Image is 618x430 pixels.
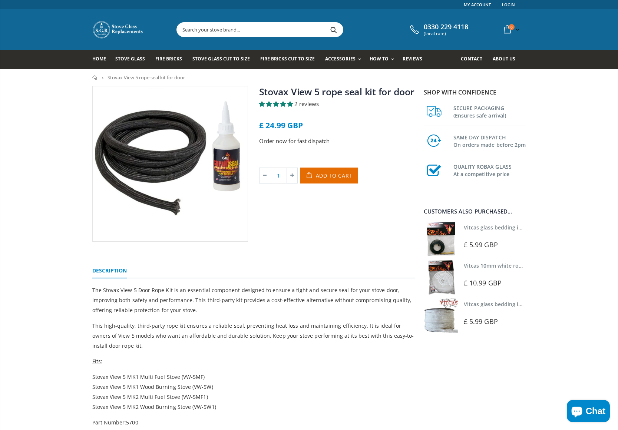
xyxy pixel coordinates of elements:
[325,50,364,69] a: Accessories
[92,75,98,80] a: Home
[259,120,303,130] span: £ 24.99 GBP
[92,285,415,315] p: The Stovax View 5 Door Rope Kit is an essential component designed to ensure a tight and secure s...
[403,56,422,62] span: Reviews
[177,23,426,37] input: Search your stove brand...
[325,23,342,37] button: Search
[424,209,526,214] div: Customers also purchased...
[424,31,468,36] span: (local rate)
[259,100,294,107] span: 5.00 stars
[403,50,428,69] a: Reviews
[464,240,498,249] span: £ 5.99 GBP
[115,50,151,69] a: Stove Glass
[260,56,315,62] span: Fire Bricks Cut To Size
[192,50,255,69] a: Stove Glass Cut To Size
[464,262,609,269] a: Vitcas 10mm white rope kit - includes rope seal and glue!
[155,50,188,69] a: Fire Bricks
[92,358,102,365] span: Fits:
[509,24,515,30] span: 0
[453,103,526,119] h3: SECURE PACKAGING (Ensures safe arrival)
[464,317,498,326] span: £ 5.99 GBP
[424,222,458,256] img: Vitcas stove glass bedding in tape
[453,162,526,178] h3: QUALITY ROBAX GLASS At a competitive price
[115,56,145,62] span: Stove Glass
[93,86,248,241] img: Stovax_View_5_door_rope_kit_2_800x_crop_center.webp
[260,50,320,69] a: Fire Bricks Cut To Size
[464,224,602,231] a: Vitcas glass bedding in tape - 2mm x 10mm x 2 meters
[300,168,358,183] button: Add to Cart
[408,23,468,36] a: 0330 229 4118 (local rate)
[501,22,521,37] a: 0
[424,88,526,97] p: Shop with confidence
[108,74,185,81] span: Stovax View 5 rope seal kit for door
[424,298,458,333] img: Vitcas stove glass bedding in tape
[259,137,415,145] p: Order now for fast dispatch
[424,260,458,294] img: Vitcas white rope, glue and gloves kit 10mm
[92,372,415,412] p: Stovax View 5 MK1 Multi Fuel Stove (VW-5MF) Stovax View 5 MK1 Wood Burning Stove (VW-5W) Stovax V...
[294,100,319,107] span: 2 reviews
[92,321,415,351] p: This high-quality, third-party rope kit ensures a reliable seal, preventing heat loss and maintai...
[461,50,488,69] a: Contact
[92,20,144,39] img: Stove Glass Replacement
[565,400,612,424] inbox-online-store-chat: Shopify online store chat
[155,56,182,62] span: Fire Bricks
[259,85,414,98] a: Stovax View 5 rope seal kit for door
[493,56,515,62] span: About us
[493,50,521,69] a: About us
[316,172,353,179] span: Add to Cart
[424,23,468,31] span: 0330 229 4118
[325,56,355,62] span: Accessories
[92,419,126,426] span: Part Number:
[370,50,398,69] a: How To
[453,132,526,149] h3: SAME DAY DISPATCH On orders made before 2pm
[464,278,502,287] span: £ 10.99 GBP
[92,56,106,62] span: Home
[461,56,482,62] span: Contact
[92,50,112,69] a: Home
[192,56,250,62] span: Stove Glass Cut To Size
[92,264,127,278] a: Description
[370,56,389,62] span: How To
